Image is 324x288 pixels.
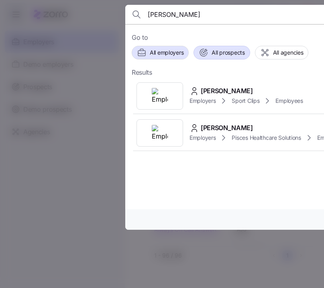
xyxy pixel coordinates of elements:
[132,46,189,59] button: All employers
[132,67,152,78] span: Results
[255,46,309,59] button: All agencies
[232,97,259,105] span: Sport Clips
[275,97,303,105] span: Employees
[190,97,216,105] span: Employers
[190,134,216,142] span: Employers
[212,49,245,57] span: All prospects
[150,49,183,57] span: All employers
[194,46,250,59] button: All prospects
[273,49,304,57] span: All agencies
[152,88,168,104] img: Employer logo
[152,125,168,141] img: Employer logo
[201,86,253,96] span: [PERSON_NAME]
[201,123,253,133] span: [PERSON_NAME]
[232,134,301,142] span: Pisces Healthcare Solutions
